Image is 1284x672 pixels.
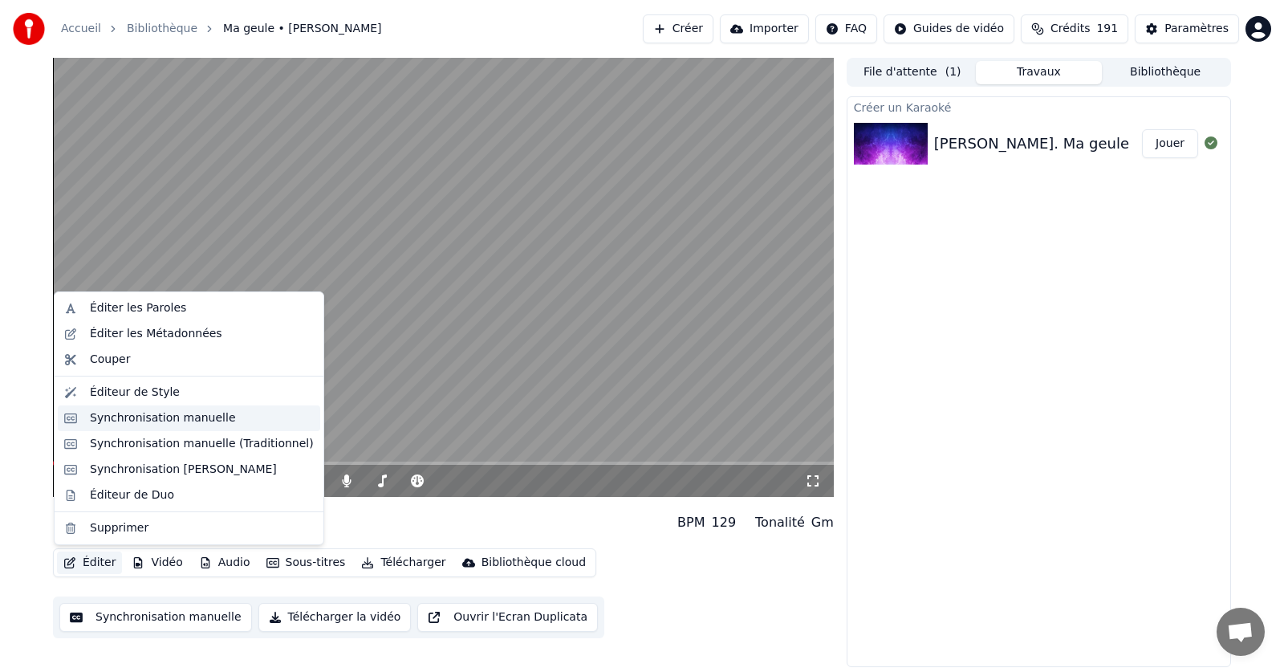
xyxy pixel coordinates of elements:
button: Audio [193,552,257,574]
button: Jouer [1142,129,1198,158]
div: 129 [712,513,737,532]
a: Bibliothèque [127,21,197,37]
button: Importer [720,14,809,43]
div: Gm [811,513,834,532]
div: [PERSON_NAME]. Ma geule [934,132,1129,155]
div: Synchronisation manuelle [90,410,236,426]
button: Vidéo [125,552,189,574]
img: youka [13,13,45,45]
button: Bibliothèque [1102,61,1229,84]
button: File d'attente [849,61,976,84]
button: Sous-titres [260,552,352,574]
button: Éditer [57,552,122,574]
button: Travaux [976,61,1103,84]
button: FAQ [815,14,877,43]
button: Créer [643,14,713,43]
span: ( 1 ) [945,64,961,80]
nav: breadcrumb [61,21,382,37]
div: Bibliothèque cloud [481,555,586,571]
div: Synchronisation manuelle (Traditionnel) [90,436,314,452]
div: [PERSON_NAME] [53,526,146,542]
div: Supprimer [90,520,148,536]
div: Éditer les Paroles [90,300,186,316]
div: Créer un Karaoké [847,97,1230,116]
div: Synchronisation [PERSON_NAME] [90,462,277,478]
a: Accueil [61,21,101,37]
a: Ouvrir le chat [1217,608,1265,656]
button: Guides de vidéo [884,14,1014,43]
button: Paramètres [1135,14,1239,43]
div: Tonalité [755,513,805,532]
div: Éditeur de Style [90,385,180,401]
div: Éditer les Métadonnées [90,326,222,342]
button: Crédits191 [1021,14,1128,43]
span: Ma geule • [PERSON_NAME] [223,21,381,37]
div: Paramètres [1164,21,1229,37]
button: Télécharger la vidéo [258,603,412,632]
div: Ma geule [53,503,146,526]
span: Crédits [1050,21,1090,37]
button: Télécharger [355,552,452,574]
div: Éditeur de Duo [90,487,174,503]
button: Synchronisation manuelle [59,603,252,632]
div: BPM [677,513,705,532]
button: Ouvrir l'Ecran Duplicata [417,603,598,632]
div: Couper [90,352,130,368]
span: 191 [1096,21,1118,37]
